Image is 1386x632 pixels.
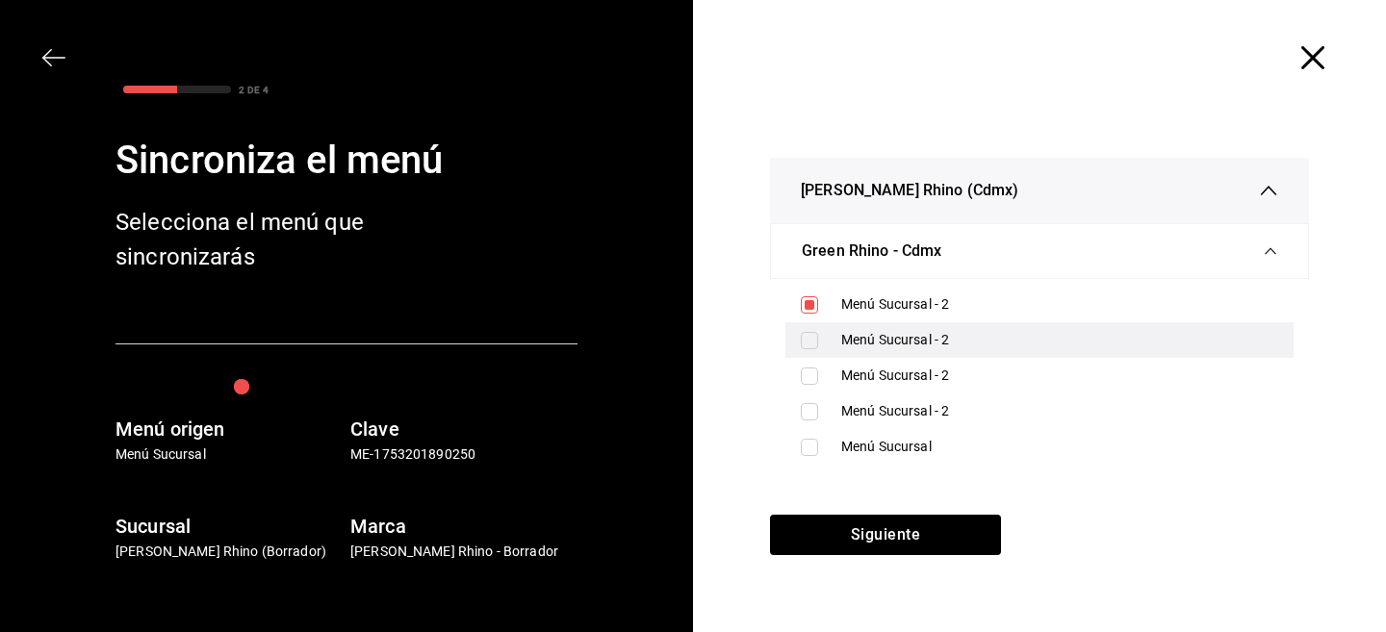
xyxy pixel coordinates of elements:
div: Menú Sucursal - 2 [841,401,1278,421]
div: 2 DE 4 [239,83,269,97]
p: [PERSON_NAME] Rhino - Borrador [350,542,577,562]
h6: Marca [350,511,577,542]
span: Green Rhino - Cdmx [802,240,941,263]
div: Menú Sucursal [841,437,1278,457]
span: [PERSON_NAME] Rhino (Cdmx) [801,179,1018,202]
p: Menú Sucursal [115,444,343,465]
button: Siguiente [770,515,1001,555]
h6: Sucursal [115,511,343,542]
h6: Clave [350,414,577,444]
div: Menú Sucursal - 2 [841,330,1278,350]
div: Menú Sucursal - 2 [841,294,1278,315]
p: ME-1753201890250 [350,444,577,465]
div: Sincroniza el menú [115,132,577,190]
p: [PERSON_NAME] Rhino (Borrador) [115,542,343,562]
div: Menú Sucursal - 2 [841,366,1278,386]
h6: Menú origen [115,414,343,444]
div: Selecciona el menú que sincronizarás [115,205,423,274]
